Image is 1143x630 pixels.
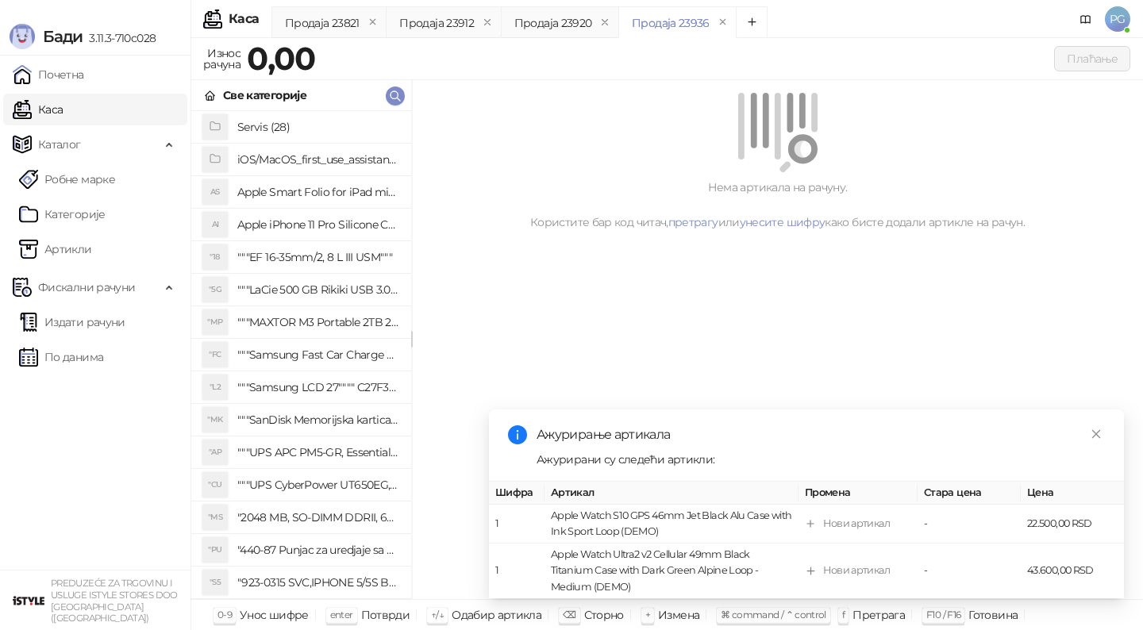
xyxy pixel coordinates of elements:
[842,609,845,620] span: f
[1091,428,1102,440] span: close
[918,544,1021,599] td: -
[19,163,115,195] a: Робне марке
[363,16,383,29] button: remove
[83,31,156,45] span: 3.11.3-710c028
[247,39,315,78] strong: 0,00
[13,94,63,125] a: Каса
[237,277,398,302] h4: """LaCie 500 GB Rikiki USB 3.0 / Ultra Compact & Resistant aluminum / USB 3.0 / 2.5"""""""
[1021,544,1124,599] td: 43.600,00 RSD
[537,451,1105,468] div: Ажурирани су следећи артикли:
[285,14,360,32] div: Продаја 23821
[202,505,228,530] div: "MS
[19,198,106,230] a: Категорије
[658,605,699,625] div: Измена
[237,212,398,237] h4: Apple iPhone 11 Pro Silicone Case - Black
[1073,6,1099,32] a: Документација
[13,585,44,617] img: 64x64-companyLogo-77b92cf4-9946-4f36-9751-bf7bb5fd2c7d.png
[200,43,244,75] div: Износ рачуна
[799,482,918,505] th: Промена
[19,341,103,373] a: По данима
[399,14,474,32] div: Продаја 23912
[968,605,1018,625] div: Готовина
[237,179,398,205] h4: Apple Smart Folio for iPad mini (A17 Pro) - Sage
[645,609,650,620] span: +
[489,544,545,599] td: 1
[237,537,398,563] h4: "440-87 Punjac za uredjaje sa micro USB portom 4/1, Stand."
[489,482,545,505] th: Шифра
[202,179,228,205] div: AS
[545,482,799,505] th: Артикал
[918,505,1021,544] td: -
[361,605,410,625] div: Потврди
[713,16,733,29] button: remove
[202,440,228,465] div: "AP
[217,609,232,620] span: 0-9
[202,407,228,432] div: "MK
[191,111,411,599] div: grid
[202,537,228,563] div: "PU
[202,212,228,237] div: AI
[452,605,541,625] div: Одабир артикла
[237,309,398,335] h4: """MAXTOR M3 Portable 2TB 2.5"""" crni eksterni hard disk HX-M201TCB/GM"""
[330,609,353,620] span: enter
[202,342,228,367] div: "FC
[632,14,710,32] div: Продаја 23936
[51,578,178,624] small: PREDUZEĆE ZA TRGOVINU I USLUGE ISTYLE STORES DOO [GEOGRAPHIC_DATA] ([GEOGRAPHIC_DATA])
[926,609,960,620] span: F10 / F16
[537,425,1105,444] div: Ажурирање артикала
[19,306,125,338] a: Издати рачуни
[823,517,890,532] div: Нови артикал
[1054,46,1130,71] button: Плаћање
[237,114,398,140] h4: Servis (28)
[19,233,92,265] a: ArtikliАртикли
[237,244,398,270] h4: """EF 16-35mm/2, 8 L III USM"""
[223,86,306,104] div: Све категорије
[431,609,444,620] span: ↑/↓
[1105,6,1130,32] span: PG
[237,147,398,172] h4: iOS/MacOS_first_use_assistance (4)
[237,342,398,367] h4: """Samsung Fast Car Charge Adapter, brzi auto punja_, boja crna"""
[10,24,35,49] img: Logo
[595,16,615,29] button: remove
[13,59,84,90] a: Почетна
[237,505,398,530] h4: "2048 MB, SO-DIMM DDRII, 667 MHz, Napajanje 1,8 0,1 V, Latencija CL5"
[823,563,890,579] div: Нови артикал
[584,605,624,625] div: Сторно
[477,16,498,29] button: remove
[852,605,905,625] div: Претрага
[202,277,228,302] div: "5G
[668,215,718,229] a: претрагу
[202,309,228,335] div: "MP
[563,609,575,620] span: ⌫
[38,271,135,303] span: Фискални рачуни
[237,472,398,497] h4: """UPS CyberPower UT650EG, 650VA/360W , line-int., s_uko, desktop"""
[1087,425,1105,443] a: Close
[721,609,826,620] span: ⌘ command / ⌃ control
[237,440,398,465] h4: """UPS APC PM5-GR, Essential Surge Arrest,5 utic_nica"""
[237,375,398,400] h4: """Samsung LCD 27"""" C27F390FHUXEN"""
[237,407,398,432] h4: """SanDisk Memorijska kartica 256GB microSDXC sa SD adapterom SDSQXA1-256G-GN6MA - Extreme PLUS, ...
[240,605,309,625] div: Унос шифре
[1021,482,1124,505] th: Цена
[514,14,592,32] div: Продаја 23920
[1021,505,1124,544] td: 22.500,00 RSD
[736,6,768,38] button: Add tab
[431,179,1124,231] div: Нема артикала на рачуну. Користите бар код читач, или како бисте додали артикле на рачун.
[38,129,81,160] span: Каталог
[202,472,228,497] div: "CU
[229,13,259,25] div: Каса
[918,482,1021,505] th: Стара цена
[545,544,799,599] td: Apple Watch Ultra2 v2 Cellular 49mm Black Titanium Case with Dark Green Alpine Loop - Medium (DEMO)
[489,505,545,544] td: 1
[508,425,527,444] span: info-circle
[545,505,799,544] td: Apple Watch S10 GPS 46mm Jet Black Alu Case with Ink Sport Loop (DEMO)
[43,27,83,46] span: Бади
[202,375,228,400] div: "L2
[740,215,825,229] a: унесите шифру
[202,570,228,595] div: "S5
[202,244,228,270] div: "18
[237,570,398,595] h4: "923-0315 SVC,IPHONE 5/5S BATTERY REMOVAL TRAY Držač za iPhone sa kojim se otvara display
